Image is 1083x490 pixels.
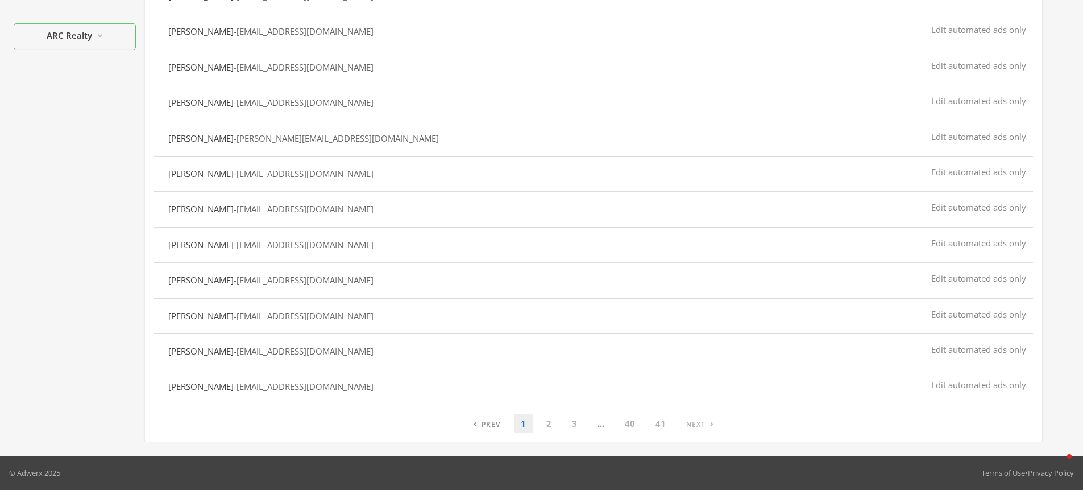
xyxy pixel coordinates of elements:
[981,467,1074,479] div: •
[467,414,720,434] nav: pagination
[931,376,1026,394] div: Edit automated ads only
[161,128,791,149] button: [PERSON_NAME]-[PERSON_NAME][EMAIL_ADDRESS][DOMAIN_NAME]
[565,414,584,434] a: 3
[234,381,374,392] span: - [EMAIL_ADDRESS][DOMAIN_NAME]
[514,414,533,434] a: 1
[649,414,673,434] a: 41
[161,163,791,184] button: [PERSON_NAME]-[EMAIL_ADDRESS][DOMAIN_NAME]
[168,97,234,108] span: [PERSON_NAME]
[161,92,791,113] button: [PERSON_NAME]-[EMAIL_ADDRESS][DOMAIN_NAME]
[168,133,234,144] span: [PERSON_NAME]
[234,203,374,215] span: - [EMAIL_ADDRESS][DOMAIN_NAME]
[168,310,234,322] span: [PERSON_NAME]
[168,274,234,286] span: [PERSON_NAME]
[168,61,234,73] span: [PERSON_NAME]
[710,418,713,429] span: ›
[931,199,1026,216] div: Edit automated ads only
[234,310,374,322] span: - [EMAIL_ADDRESS][DOMAIN_NAME]
[981,468,1025,478] a: Terms of Use
[1044,451,1072,479] iframe: Intercom live chat
[234,133,439,144] span: - [PERSON_NAME][EMAIL_ADDRESS][DOMAIN_NAME]
[161,234,791,256] button: [PERSON_NAME]-[EMAIL_ADDRESS][DOMAIN_NAME]
[161,306,791,327] button: [PERSON_NAME]-[EMAIL_ADDRESS][DOMAIN_NAME]
[931,128,1026,146] div: Edit automated ads only
[161,341,791,362] button: [PERSON_NAME]-[EMAIL_ADDRESS][DOMAIN_NAME]
[168,168,234,179] span: [PERSON_NAME]
[168,26,234,37] span: [PERSON_NAME]
[161,199,791,220] button: [PERSON_NAME]-[EMAIL_ADDRESS][DOMAIN_NAME]
[168,239,234,250] span: [PERSON_NAME]
[931,306,1026,323] div: Edit automated ads only
[234,26,374,37] span: - [EMAIL_ADDRESS][DOMAIN_NAME]
[168,381,234,392] span: [PERSON_NAME]
[931,270,1026,287] div: Edit automated ads only
[931,234,1026,252] div: Edit automated ads only
[931,57,1026,75] div: Edit automated ads only
[540,414,558,434] a: 2
[161,270,791,291] button: [PERSON_NAME]-[EMAIL_ADDRESS][DOMAIN_NAME]
[234,274,374,286] span: - [EMAIL_ADDRESS][DOMAIN_NAME]
[168,203,234,215] span: [PERSON_NAME]
[234,345,374,357] span: - [EMAIL_ADDRESS][DOMAIN_NAME]
[161,376,791,397] button: [PERSON_NAME]-[EMAIL_ADDRESS][DOMAIN_NAME]
[618,414,642,434] a: 40
[931,21,1026,39] div: Edit automated ads only
[931,163,1026,181] div: Edit automated ads only
[161,57,791,78] button: [PERSON_NAME]-[EMAIL_ADDRESS][DOMAIN_NAME]
[234,168,374,179] span: - [EMAIL_ADDRESS][DOMAIN_NAME]
[931,341,1026,359] div: Edit automated ads only
[234,61,374,73] span: - [EMAIL_ADDRESS][DOMAIN_NAME]
[1028,468,1074,478] a: Privacy Policy
[679,414,720,434] a: Next
[234,239,374,250] span: - [EMAIL_ADDRESS][DOMAIN_NAME]
[14,23,136,50] button: ARC Realty
[161,21,791,42] button: [PERSON_NAME]-[EMAIL_ADDRESS][DOMAIN_NAME]
[931,92,1026,110] div: Edit automated ads only
[168,345,234,357] span: [PERSON_NAME]
[9,467,60,479] p: © Adwerx 2025
[234,97,374,108] span: - [EMAIL_ADDRESS][DOMAIN_NAME]
[47,29,92,42] span: ARC Realty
